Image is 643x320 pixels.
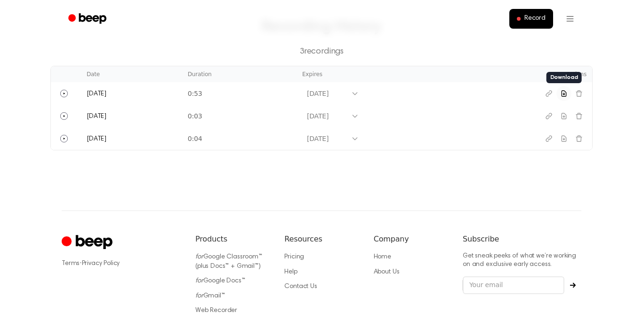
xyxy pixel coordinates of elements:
button: Delete recording [571,109,587,124]
a: Home [374,254,391,260]
button: Play [56,86,72,101]
i: for [195,293,203,299]
div: [DATE] [307,111,346,121]
a: Cruip [62,234,115,252]
button: Record [509,9,553,29]
span: [DATE] [87,113,106,120]
a: Help [284,269,297,275]
a: Pricing [284,254,304,260]
button: Open menu [559,8,581,30]
td: 0:53 [182,82,297,105]
a: forGoogle Classroom™ (plus Docs™ + Gmail™) [195,254,262,270]
button: Delete recording [571,131,587,146]
th: Actions [517,66,592,82]
a: Terms [62,260,80,267]
td: 0:04 [182,127,297,150]
button: Copy link [541,86,556,101]
a: Web Recorder [195,307,237,314]
i: for [195,254,203,260]
i: for [195,278,203,284]
button: Subscribe [564,282,581,288]
input: Your email [463,276,564,294]
a: Contact Us [284,283,317,290]
button: Copy link [541,131,556,146]
h6: Subscribe [463,234,581,245]
p: Get sneak peeks of what we’re working on and exclusive early access. [463,252,581,269]
div: [DATE] [307,89,346,99]
h6: Resources [284,234,358,245]
a: forGmail™ [195,293,225,299]
div: · [62,259,180,268]
button: Copy link [541,109,556,124]
button: Download recording [556,109,571,124]
button: Delete recording [571,86,587,101]
button: Play [56,131,72,146]
span: [DATE] [87,91,106,97]
span: [DATE] [87,136,106,142]
a: Privacy Policy [82,260,120,267]
button: Download recording [556,86,571,101]
button: Download recording [556,131,571,146]
span: Record [524,15,546,23]
a: About Us [374,269,400,275]
a: Beep [62,10,115,28]
button: Play [56,109,72,124]
p: 3 recording s [65,46,578,58]
h6: Products [195,234,269,245]
th: Date [81,66,182,82]
h6: Company [374,234,448,245]
td: 0:03 [182,105,297,127]
a: forGoogle Docs™ [195,278,245,284]
div: [DATE] [307,134,346,144]
th: Expires [297,66,517,82]
th: Duration [182,66,297,82]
